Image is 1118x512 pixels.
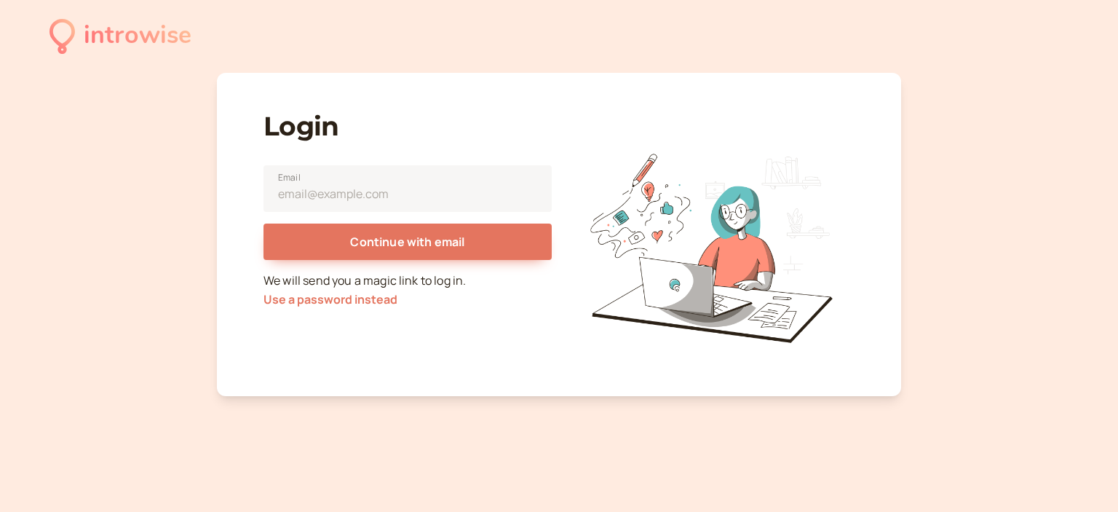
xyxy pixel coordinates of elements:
[278,170,301,185] span: Email
[263,224,552,260] button: Continue with email
[1045,442,1118,512] iframe: Chat Widget
[263,293,397,306] button: Use a password instead
[49,16,191,56] a: introwise
[263,272,552,310] p: We will send you a magic link to log in.
[263,111,552,142] h1: Login
[350,234,464,250] span: Continue with email
[263,165,552,212] input: Email
[84,16,191,56] div: introwise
